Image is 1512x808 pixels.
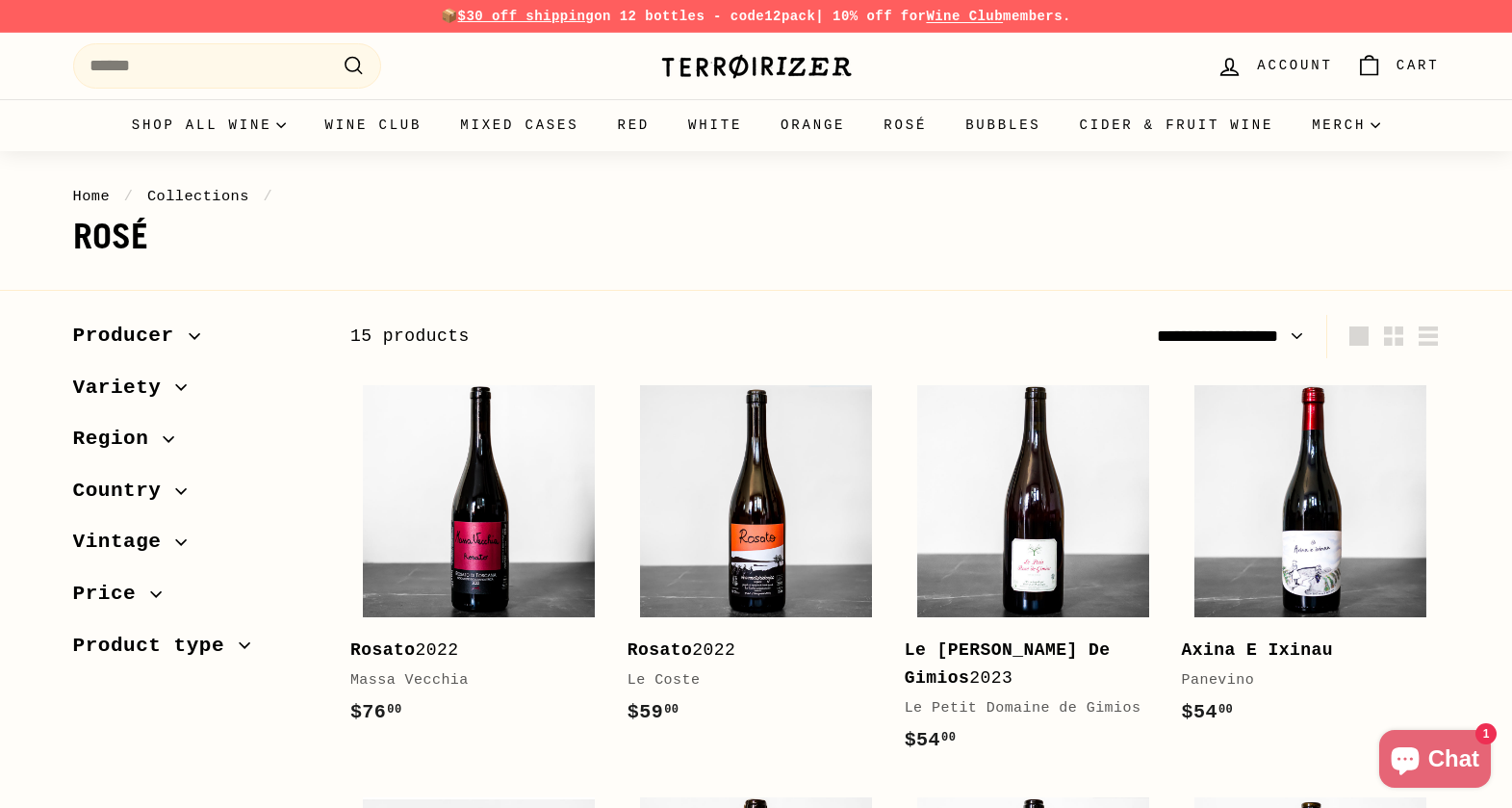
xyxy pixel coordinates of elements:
div: 15 products [350,323,895,351]
b: Axina E Ixinau [1182,640,1334,660]
span: $30 off shipping [458,9,595,24]
inbox-online-store-chat: Shopify online store chat [1373,730,1497,793]
div: Le Coste [628,669,866,692]
span: Cart [1397,55,1440,76]
button: Country [73,470,320,522]
h1: Rosé [73,218,1440,256]
div: 2022 [350,637,589,665]
a: Collections [147,188,249,205]
b: Le [PERSON_NAME] De Gimios [905,640,1111,688]
a: Cider & Fruit Wine [1061,99,1294,151]
span: Vintage [73,526,176,559]
div: Panevino [1182,669,1421,692]
span: $76 [350,701,402,723]
summary: Shop all wine [113,99,306,151]
a: Wine Club [926,9,1003,24]
a: Bubbles [946,99,1060,151]
a: Home [73,188,111,205]
div: 2023 [905,637,1143,692]
nav: breadcrumbs [73,185,1440,208]
button: Vintage [73,521,320,573]
span: / [259,188,278,205]
p: 📦 on 12 bottles - code | 10% off for members. [73,6,1440,27]
span: Price [73,578,151,611]
sup: 00 [387,703,401,717]
sup: 00 [941,731,956,744]
span: $59 [628,701,679,723]
div: Primary [35,99,1478,151]
a: Account [1205,38,1344,94]
div: Massa Vecchia [350,669,589,692]
strong: 12pack [764,9,815,24]
b: Rosato [350,640,416,660]
span: Country [73,475,176,508]
div: 2022 [628,637,866,665]
span: Product type [73,630,240,663]
a: Red [598,99,669,151]
a: Rosé [864,99,946,151]
span: Region [73,423,164,456]
span: Variety [73,372,176,404]
a: White [669,99,761,151]
a: Rosato2022Le Coste [628,373,885,747]
b: Rosato [628,640,693,660]
a: Wine Club [305,99,441,151]
button: Product type [73,625,320,677]
sup: 00 [664,703,679,717]
a: Axina E Ixinau Panevino [1182,373,1440,747]
span: / [119,188,139,205]
a: Rosato2022Massa Vecchia [350,373,608,747]
a: Orange [761,99,864,151]
button: Region [73,418,320,470]
a: Cart [1345,38,1451,94]
span: $54 [905,729,957,751]
span: Account [1257,55,1332,76]
a: Le [PERSON_NAME] De Gimios2023Le Petit Domaine de Gimios [905,373,1163,775]
span: $54 [1182,701,1234,723]
button: Producer [73,315,320,367]
button: Variety [73,367,320,419]
sup: 00 [1218,703,1233,717]
button: Price [73,573,320,625]
span: Producer [73,320,189,352]
a: Mixed Cases [441,99,598,151]
div: Le Petit Domaine de Gimios [905,697,1143,720]
summary: Merch [1293,99,1399,151]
